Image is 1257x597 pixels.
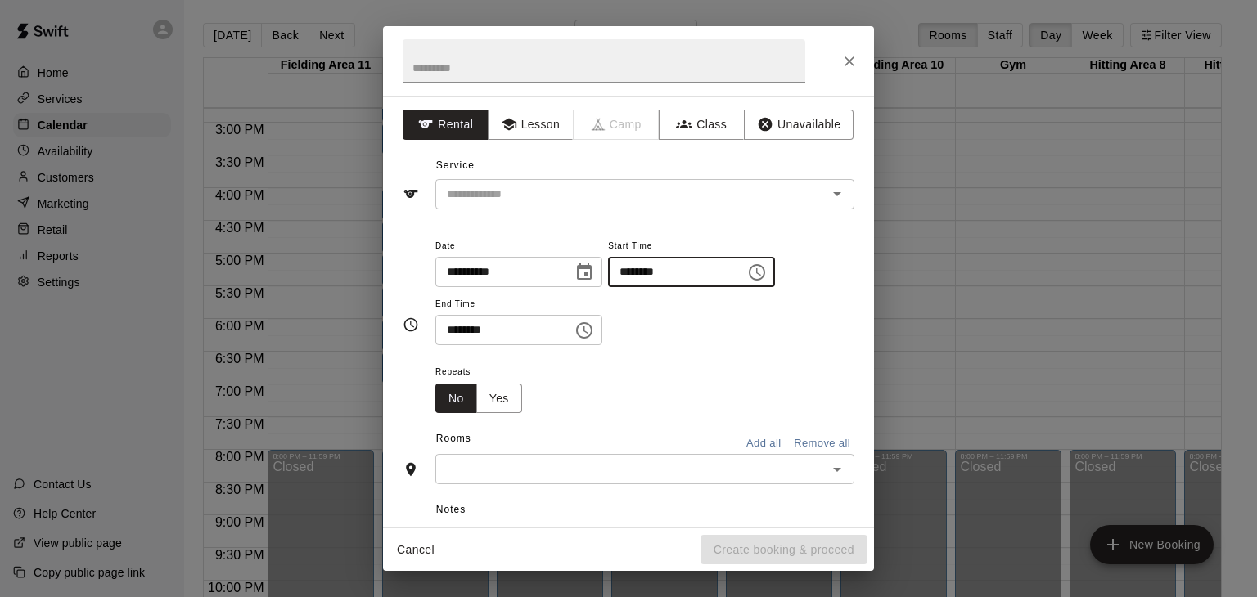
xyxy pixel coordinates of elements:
button: Choose time, selected time is 5:00 AM [741,256,773,289]
button: Unavailable [744,110,854,140]
button: Close [835,47,864,76]
span: Service [436,159,475,171]
button: Choose time, selected time is 10:30 AM [568,314,601,347]
button: Add all [737,431,790,456]
span: Date [435,236,602,258]
button: Lesson [488,110,574,140]
div: outlined button group [435,384,522,414]
button: Rental [403,110,489,140]
svg: Timing [403,316,419,333]
button: Choose date, selected date is Aug 13, 2025 [568,256,601,289]
span: Camps can only be created in the Services page [574,110,660,140]
button: Yes [476,384,522,414]
span: End Time [435,294,602,316]
span: Rooms [436,433,471,444]
span: Notes [436,497,854,523]
button: No [435,384,477,414]
button: Cancel [390,535,442,565]
button: Open [826,458,849,481]
span: Start Time [608,236,775,258]
span: Repeats [435,361,535,384]
button: Open [826,182,849,205]
svg: Rooms [403,461,419,478]
svg: Service [403,186,419,202]
button: Remove all [790,431,854,456]
button: Class [659,110,745,140]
